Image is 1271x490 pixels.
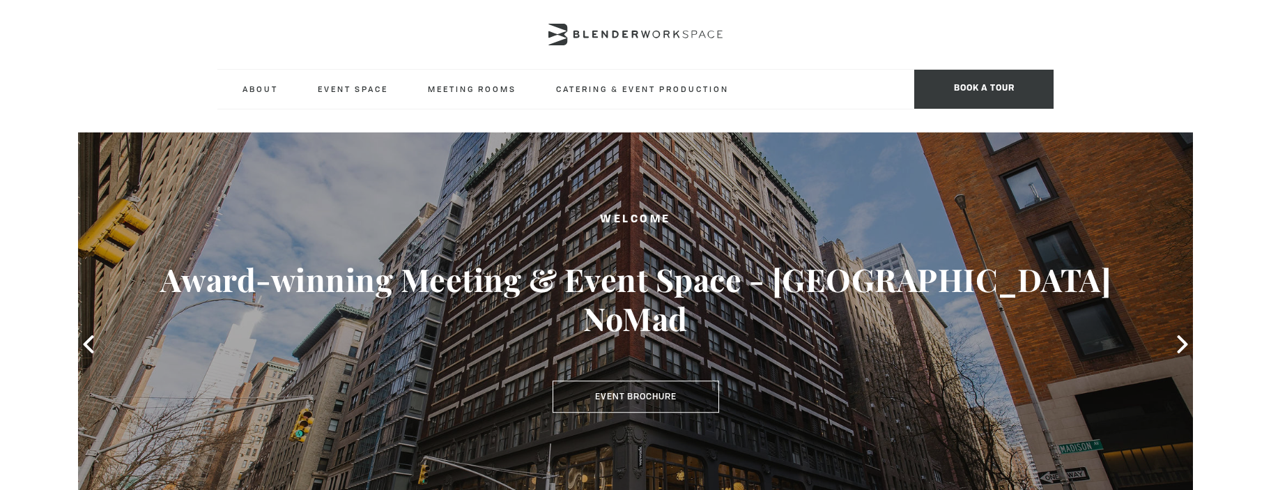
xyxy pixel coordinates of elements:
[231,70,289,108] a: About
[307,70,399,108] a: Event Space
[134,211,1137,229] h2: Welcome
[553,381,719,413] a: Event Brochure
[1201,423,1271,490] iframe: Chat Widget
[417,70,527,108] a: Meeting Rooms
[134,260,1137,338] h3: Award-winning Meeting & Event Space - [GEOGRAPHIC_DATA] NoMad
[545,70,740,108] a: Catering & Event Production
[914,70,1054,109] span: Book a tour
